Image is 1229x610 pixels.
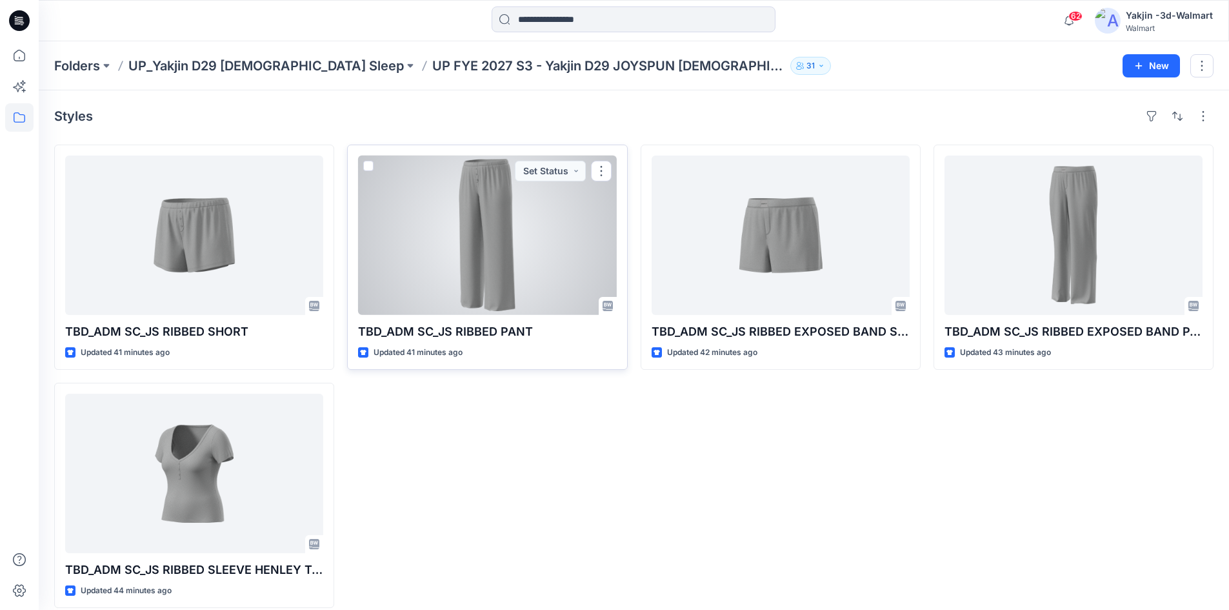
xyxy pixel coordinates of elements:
img: avatar [1095,8,1121,34]
div: Yakjin -3d-Walmart [1126,8,1213,23]
button: New [1123,54,1180,77]
p: Updated 42 minutes ago [667,346,757,360]
p: Updated 44 minutes ago [81,584,172,598]
p: Updated 41 minutes ago [374,346,463,360]
button: 31 [790,57,831,75]
a: TBD_ADM SC_JS RIBBED SHORT [65,156,323,315]
p: UP FYE 2027 S3 - Yakjin D29 JOYSPUN [DEMOGRAPHIC_DATA] Sleepwear [432,57,785,75]
a: TBD_ADM SC_JS RIBBED SLEEVE HENLEY TOP [65,394,323,553]
a: UP_Yakjin D29 [DEMOGRAPHIC_DATA] Sleep [128,57,404,75]
a: TBD_ADM SC_JS RIBBED EXPOSED BAND PANT [944,156,1203,315]
div: Walmart [1126,23,1213,33]
span: 62 [1068,11,1083,21]
p: TBD_ADM SC_JS RIBBED SHORT [65,323,323,341]
a: TBD_ADM SC_JS RIBBED EXPOSED BAND SHORT [652,156,910,315]
p: Updated 43 minutes ago [960,346,1051,360]
p: TBD_ADM SC_JS RIBBED EXPOSED BAND PANT [944,323,1203,341]
p: Updated 41 minutes ago [81,346,170,360]
a: Folders [54,57,100,75]
p: TBD_ADM SC_JS RIBBED SLEEVE HENLEY TOP [65,561,323,579]
p: 31 [806,59,815,73]
p: TBD_ADM SC_JS RIBBED EXPOSED BAND SHORT [652,323,910,341]
h4: Styles [54,108,93,124]
p: TBD_ADM SC_JS RIBBED PANT [358,323,616,341]
a: TBD_ADM SC_JS RIBBED PANT [358,156,616,315]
